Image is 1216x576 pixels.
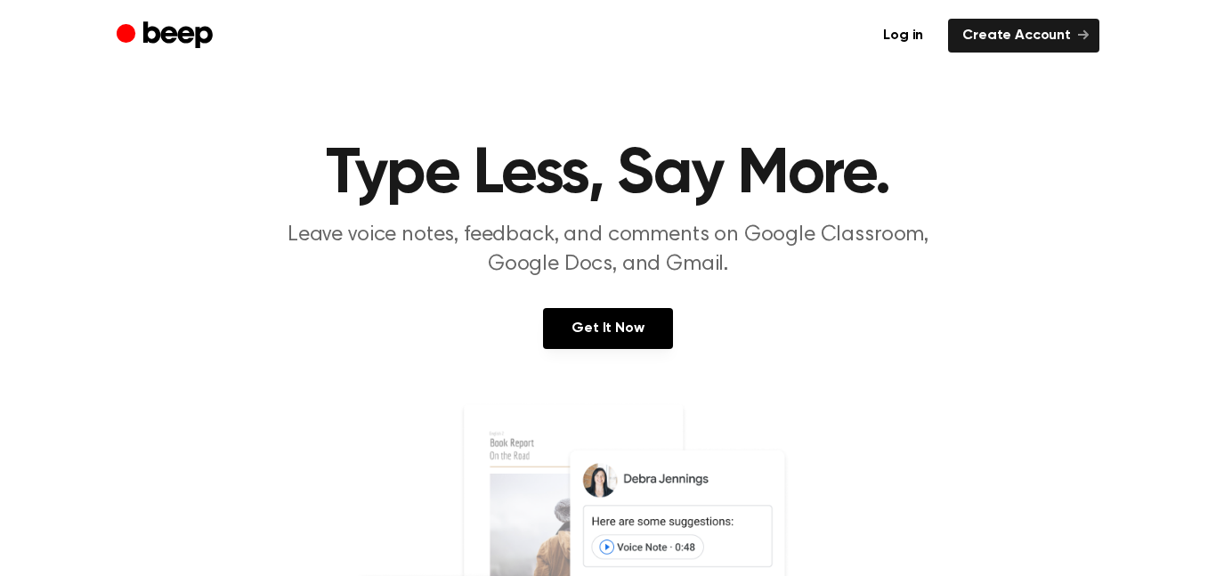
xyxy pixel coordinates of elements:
a: Beep [117,19,217,53]
a: Log in [869,19,937,53]
p: Leave voice notes, feedback, and comments on Google Classroom, Google Docs, and Gmail. [266,221,950,280]
a: Create Account [948,19,1099,53]
a: Get It Now [543,308,672,349]
h1: Type Less, Say More. [152,142,1064,207]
